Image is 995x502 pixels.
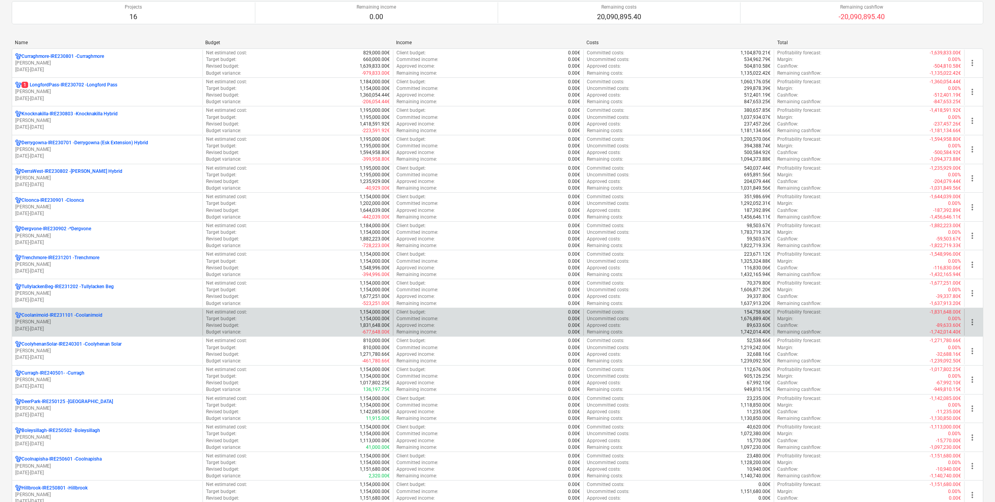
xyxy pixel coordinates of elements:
p: 204,079.44€ [744,178,771,185]
div: Project has multi currencies enabled [15,226,22,232]
div: Name [15,40,199,45]
p: 1,031,849.56€ [740,185,771,192]
p: Approved income : [396,121,435,127]
p: 504,810.58€ [744,63,771,70]
span: more_vert [968,87,977,97]
p: 1,060,176.05€ [740,79,771,85]
span: more_vert [968,116,977,125]
p: Net estimated cost : [206,194,247,200]
p: [DATE] - [DATE] [15,95,199,102]
p: Client budget : [396,136,426,143]
p: Margin : [777,172,793,178]
p: [PERSON_NAME] [15,204,199,210]
p: Profitability forecast : [777,165,821,172]
p: [DATE] - [DATE] [15,470,199,476]
div: Project has multi currencies enabled [15,485,22,491]
p: Budget variance : [206,156,241,163]
div: Costs [586,40,771,45]
span: 1 [22,82,28,88]
p: 1,154,000.00€ [360,85,390,92]
p: 0.00€ [568,85,580,92]
p: Revised budget : [206,149,239,156]
p: Net estimated cost : [206,50,247,56]
p: 1,195,000.00€ [360,107,390,114]
div: Coolanimoid-IRE231101 -Coolanimoid[PERSON_NAME][DATE]-[DATE] [15,312,199,332]
p: [DATE] - [DATE] [15,153,199,160]
p: 1,195,000.00€ [360,143,390,149]
p: Curraghmore-IRE230801 - Curraghmore [22,53,104,60]
p: 0.00€ [568,200,580,207]
p: -504,810.58€ [933,63,961,70]
p: 0.00€ [568,214,580,221]
p: 0.00€ [568,207,580,214]
p: -223,591.92€ [362,127,390,134]
p: Remaining income : [396,185,437,192]
span: more_vert [968,317,977,327]
p: Derrygowna-IRE230701 - Derrygowna (Esk Extension) Hybrid [22,140,148,146]
span: more_vert [968,289,977,298]
p: Committed costs : [587,50,624,56]
p: Committed income : [396,85,438,92]
p: DerraWest-IRE230802 - [PERSON_NAME] Hybrid [22,168,122,175]
p: Approved income : [396,149,435,156]
div: Cloonca-IRE230901 -Cloonca[PERSON_NAME][DATE]-[DATE] [15,197,199,217]
p: Remaining cashflow : [777,127,821,134]
div: Project has multi currencies enabled [15,312,22,319]
p: -20,090,895.40 [839,12,885,22]
p: 20,090,895.40 [597,12,641,22]
p: Committed income : [396,172,438,178]
div: Trenchmore-IRE231201 -Trenchmore[PERSON_NAME][DATE]-[DATE] [15,255,199,274]
p: Target budget : [206,85,237,92]
p: -1,135,022.42€ [930,70,961,77]
p: -1,360,054.44€ [930,79,961,85]
p: Approved costs : [587,178,621,185]
p: 0.00€ [568,70,580,77]
p: 1,184,000.00€ [360,79,390,85]
p: [PERSON_NAME] [15,261,199,268]
p: Margin : [777,114,793,121]
p: [PERSON_NAME] [15,88,199,95]
p: 394,388.74€ [744,143,771,149]
div: Boleysillagh-IRE250502 -Boleysillagh[PERSON_NAME][DATE]-[DATE] [15,427,199,447]
p: -1,418,591.92€ [930,107,961,114]
p: Remaining cashflow [839,4,885,11]
p: -206,054.44€ [362,99,390,105]
span: more_vert [968,145,977,154]
p: Uncommitted costs : [587,172,629,178]
p: Revised budget : [206,63,239,70]
p: Uncommitted costs : [587,56,629,63]
p: Cloonca-IRE230901 - Cloonca [22,197,84,204]
div: Coolnapisha-IRE250601 -Coolnapisha[PERSON_NAME][DATE]-[DATE] [15,456,199,476]
p: [PERSON_NAME] [15,348,199,354]
p: CoolyhenanSolar-IRE240301 - Coolyhenan Solar [22,341,122,348]
p: Margin : [777,56,793,63]
p: -204,079.44€ [933,178,961,185]
p: 0.00€ [568,185,580,192]
p: 0.00 [357,12,396,22]
p: 1,154,000.00€ [360,194,390,200]
p: 237,457.26€ [744,121,771,127]
p: 0.00€ [568,143,580,149]
p: Approved costs : [587,149,621,156]
p: Net estimated cost : [206,165,247,172]
p: Approved costs : [587,63,621,70]
div: Total [777,40,961,45]
p: -1,594,958.80€ [930,136,961,143]
p: Remaining cashflow : [777,99,821,105]
p: 0.00€ [568,107,580,114]
p: 0.00€ [568,149,580,156]
p: [PERSON_NAME] [15,175,199,181]
p: Approved income : [396,178,435,185]
p: Cashflow : [777,207,798,214]
div: Dergvone-IRE230902 -*Dergvone[PERSON_NAME][DATE]-[DATE] [15,226,199,246]
p: Margin : [777,85,793,92]
p: 695,891.56€ [744,172,771,178]
p: Trenchmore-IRE231201 - Trenchmore [22,255,99,261]
p: [DATE] - [DATE] [15,383,199,390]
p: 0.00€ [568,63,580,70]
div: Project has multi currencies enabled [15,427,22,434]
p: 847,653.25€ [744,99,771,105]
p: 0.00€ [568,56,580,63]
p: Remaining cashflow : [777,185,821,192]
p: Net estimated cost : [206,136,247,143]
